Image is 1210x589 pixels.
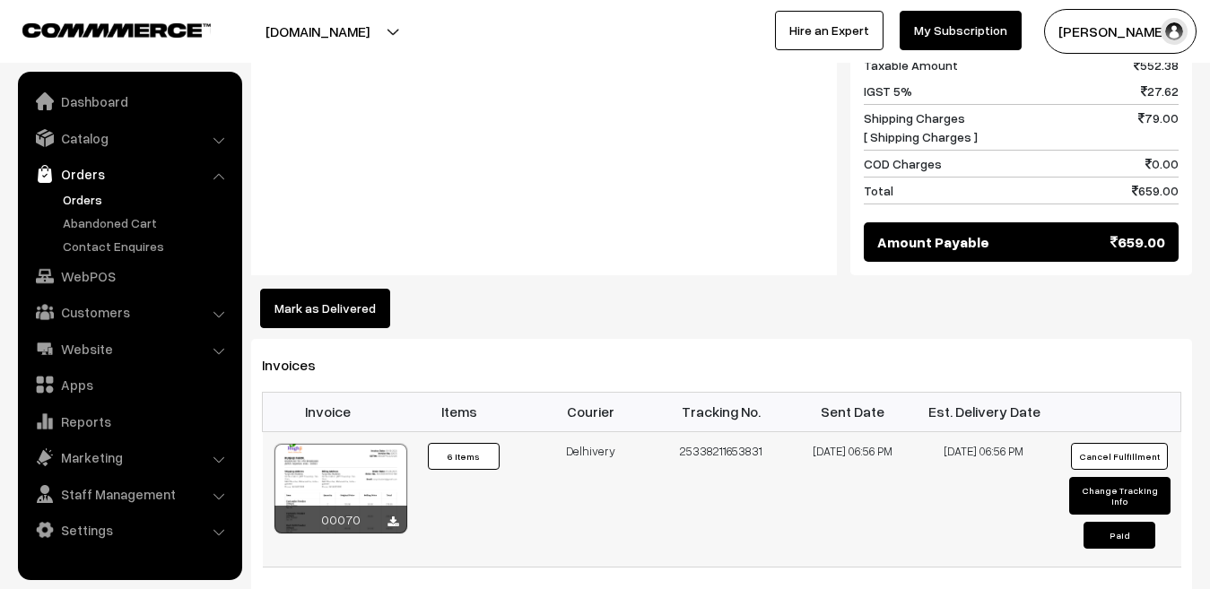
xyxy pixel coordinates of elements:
button: 6 Items [428,443,500,470]
th: Est. Delivery Date [918,392,1049,431]
span: IGST 5% [864,82,912,100]
th: Sent Date [788,392,918,431]
span: Shipping Charges [ Shipping Charges ] [864,108,978,146]
button: [PERSON_NAME] [1044,9,1197,54]
button: Paid [1084,522,1155,549]
td: 25338211653831 [656,431,787,567]
button: Change Tracking Info [1069,477,1170,515]
a: Reports [22,405,236,437]
th: Invoice [263,392,394,431]
a: WebPOS [22,260,236,292]
td: [DATE] 06:56 PM [788,431,918,567]
a: Apps [22,368,236,401]
span: 27.62 [1141,82,1179,100]
a: Contact Enquires [58,237,236,256]
button: Cancel Fulfillment [1071,443,1168,470]
a: Website [22,333,236,365]
div: 00070 [274,506,407,533]
span: Total [864,181,893,200]
span: 79.00 [1138,108,1179,146]
td: [DATE] 06:56 PM [918,431,1049,567]
span: Amount Payable [877,231,989,253]
a: Orders [58,190,236,209]
button: [DOMAIN_NAME] [203,9,432,54]
a: My Subscription [900,11,1022,50]
span: COD Charges [864,154,942,173]
span: 552.38 [1134,56,1179,74]
span: 659.00 [1132,181,1179,200]
a: Abandoned Cart [58,213,236,232]
button: Mark as Delivered [260,289,390,328]
th: Items [394,392,525,431]
span: Invoices [262,356,337,374]
th: Tracking No. [656,392,787,431]
a: Staff Management [22,478,236,510]
a: COMMMERCE [22,18,179,39]
span: Taxable Amount [864,56,958,74]
td: Delhivery [525,431,656,567]
span: 0.00 [1145,154,1179,173]
a: Marketing [22,441,236,473]
a: Dashboard [22,85,236,117]
a: Orders [22,158,236,190]
a: Settings [22,514,236,546]
a: Customers [22,296,236,328]
img: COMMMERCE [22,23,211,37]
th: Courier [525,392,656,431]
a: Hire an Expert [775,11,884,50]
span: 659.00 [1110,231,1165,253]
img: user [1161,18,1188,45]
a: Catalog [22,122,236,154]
